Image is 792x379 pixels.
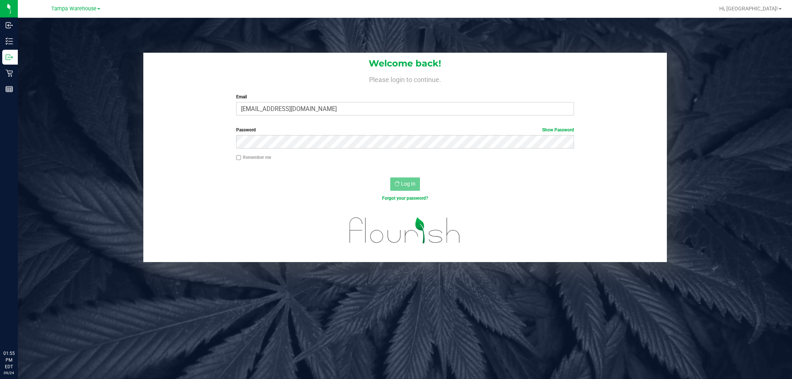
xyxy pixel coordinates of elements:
[719,6,778,12] span: Hi, [GEOGRAPHIC_DATA]!
[236,94,574,100] label: Email
[6,69,13,77] inline-svg: Retail
[6,37,13,45] inline-svg: Inventory
[401,181,415,187] span: Log In
[382,196,428,201] a: Forgot your password?
[542,127,574,133] a: Show Password
[6,85,13,93] inline-svg: Reports
[339,209,470,251] img: flourish_logo.svg
[390,177,420,191] button: Log In
[7,320,30,342] iframe: Resource center
[236,127,256,133] span: Password
[6,22,13,29] inline-svg: Inbound
[143,74,667,83] h4: Please login to continue.
[6,53,13,61] inline-svg: Outbound
[3,350,14,370] p: 01:55 PM EDT
[3,370,14,376] p: 09/24
[236,154,271,161] label: Remember me
[236,155,241,160] input: Remember me
[143,59,667,68] h1: Welcome back!
[51,6,97,12] span: Tampa Warehouse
